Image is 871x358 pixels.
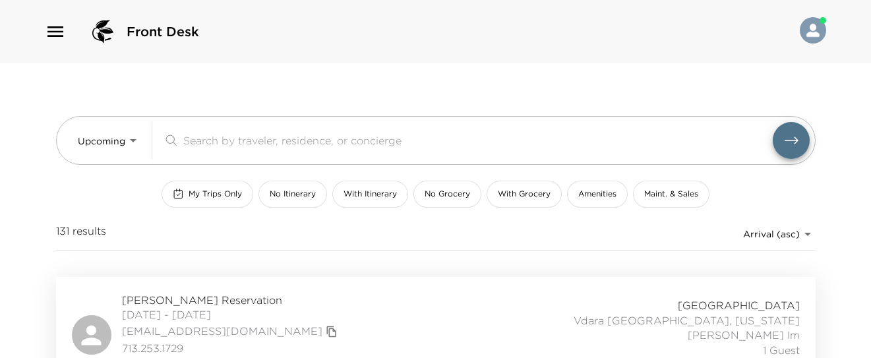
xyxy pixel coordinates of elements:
span: [PERSON_NAME] Im [688,328,800,342]
span: 1 Guest [763,343,800,357]
button: Amenities [567,181,628,208]
span: With Itinerary [344,189,397,200]
span: 131 results [56,224,106,245]
span: No Grocery [425,189,470,200]
a: [EMAIL_ADDRESS][DOMAIN_NAME] [122,324,322,338]
span: Maint. & Sales [644,189,698,200]
span: 713.253.1729 [122,341,341,355]
span: [GEOGRAPHIC_DATA] [678,298,800,313]
button: copy primary member email [322,322,341,341]
span: With Grocery [498,189,551,200]
button: My Trips Only [162,181,253,208]
span: Upcoming [78,135,125,147]
button: Maint. & Sales [633,181,709,208]
span: [PERSON_NAME] Reservation [122,293,341,307]
button: No Grocery [413,181,481,208]
span: No Itinerary [270,189,316,200]
span: [DATE] - [DATE] [122,307,341,322]
span: Vdara [GEOGRAPHIC_DATA], [US_STATE] [574,313,800,328]
img: logo [87,16,119,47]
span: Arrival (asc) [743,228,800,240]
span: Amenities [578,189,616,200]
input: Search by traveler, residence, or concierge [183,133,773,148]
button: No Itinerary [258,181,327,208]
img: User [800,17,826,44]
span: My Trips Only [189,189,242,200]
span: Front Desk [127,22,199,41]
button: With Itinerary [332,181,408,208]
button: With Grocery [487,181,562,208]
